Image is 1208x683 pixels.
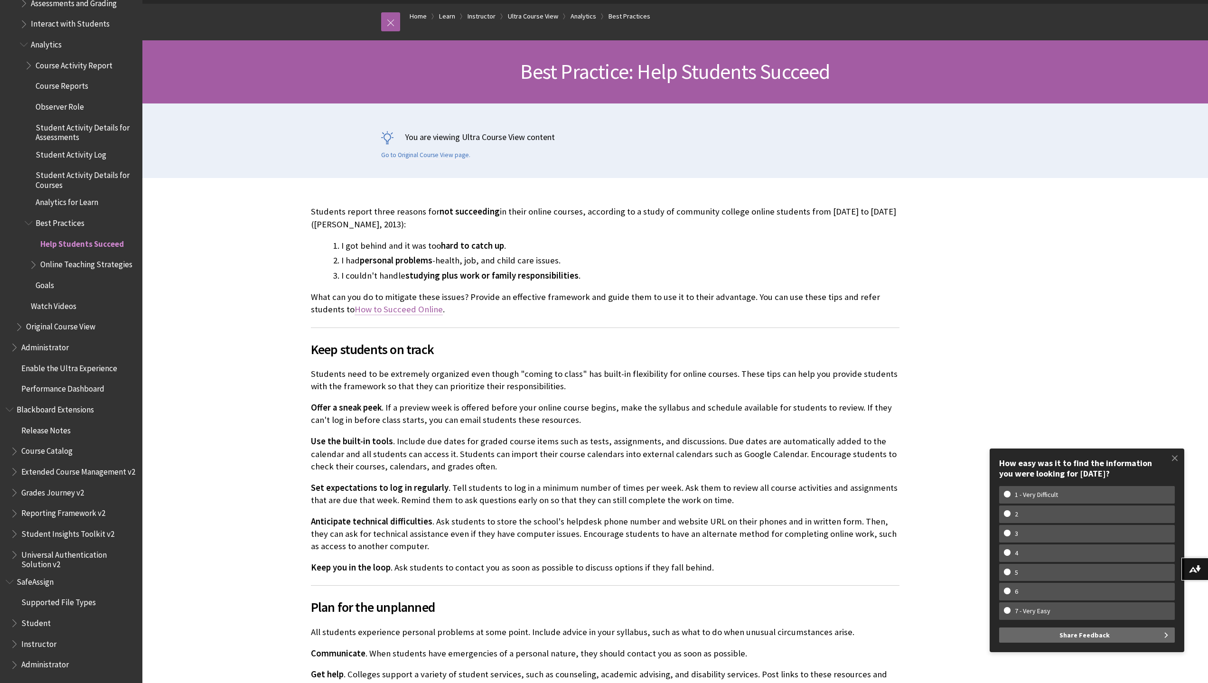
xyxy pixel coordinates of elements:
[6,402,137,569] nav: Book outline for Blackboard Extensions
[31,298,76,311] span: Watch Videos
[40,236,124,249] span: Help Students Succeed
[1004,607,1061,615] w-span: 7 - Very Easy
[31,37,62,49] span: Analytics
[21,485,84,497] span: Grades Journey v2
[341,269,899,282] li: I couldn't handle .
[311,482,899,506] p: . Tell students to log in a minimum number of times per week. Ask them to review all course activ...
[311,597,899,617] span: Plan for the unplanned
[311,562,391,573] span: Keep you in the loop
[36,99,84,112] span: Observer Role
[311,669,344,680] span: Get help
[508,10,558,22] a: Ultra Course View
[1059,627,1110,643] span: Share Feedback
[21,595,96,608] span: Supported File Types
[21,657,69,670] span: Administrator
[311,647,899,660] p: . When students have emergencies of a personal nature, they should contact you as soon as possible.
[36,78,88,91] span: Course Reports
[311,482,449,493] span: Set expectations to log in regularly
[21,615,51,628] span: Student
[21,443,73,456] span: Course Catalog
[21,547,136,569] span: Universal Authentication Solution v2
[439,10,455,22] a: Learn
[1004,588,1029,596] w-span: 6
[311,339,899,359] span: Keep students on track
[36,120,136,142] span: Student Activity Details for Assessments
[571,10,596,22] a: Analytics
[1004,491,1069,499] w-span: 1 - Very Difficult
[21,381,104,394] span: Performance Dashboard
[520,58,830,84] span: Best Practice: Help Students Succeed
[36,147,106,159] span: Student Activity Log
[1004,510,1029,518] w-span: 2
[405,270,579,281] span: studying plus work or family responsibilities
[440,206,500,217] span: not succeeding
[6,574,137,673] nav: Book outline for Blackboard SafeAssign
[36,168,136,190] span: Student Activity Details for Courses
[311,515,899,553] p: . Ask students to store the school's helpdesk phone number and website URL on their phones and in...
[36,195,98,207] span: Analytics for Learn
[21,636,56,649] span: Instructor
[311,402,382,413] span: Offer a sneak peek
[31,16,110,29] span: Interact with Students
[355,304,443,315] a: How to Succeed Online
[21,360,117,373] span: Enable the Ultra Experience
[311,368,899,393] p: Students need to be extremely organized even though "coming to class" has built-in flexibility fo...
[381,151,470,159] a: Go to Original Course View page.
[21,464,135,477] span: Extended Course Management v2
[21,505,105,518] span: Reporting Framework v2
[609,10,650,22] a: Best Practices
[381,131,970,143] p: You are viewing Ultra Course View content
[311,435,899,473] p: . Include due dates for graded course items such as tests, assignments, and discussions. Due date...
[36,277,54,290] span: Goals
[311,626,899,638] p: All students experience personal problems at some point. Include advice in your syllabus, such as...
[1004,530,1029,538] w-span: 3
[21,339,69,352] span: Administrator
[1004,569,1029,577] w-span: 5
[21,422,71,435] span: Release Notes
[311,402,899,426] p: . If a preview week is offered before your online course begins, make the syllabus and schedule a...
[311,516,432,527] span: Anticipate technical difficulties
[360,255,432,266] span: personal problems
[311,436,393,447] span: Use the built-in tools
[40,257,132,270] span: Online Teaching Strategies
[17,574,54,587] span: SafeAssign
[311,206,899,230] p: Students report three reasons for in their online courses, according to a study of community coll...
[468,10,496,22] a: Instructor
[999,627,1175,643] button: Share Feedback
[311,648,365,659] span: Communicate
[26,319,95,332] span: Original Course View
[311,561,899,574] p: . Ask students to contact you as soon as possible to discuss options if they fall behind.
[36,215,84,228] span: Best Practices
[311,291,899,316] p: What can you do to mitigate these issues? Provide an effective framework and guide them to use it...
[441,240,504,251] span: hard to catch up
[999,458,1175,478] div: How easy was it to find the information you were looking for [DATE]?
[36,57,112,70] span: Course Activity Report
[341,254,899,267] li: I had -health, job, and child care issues.
[21,526,114,539] span: Student Insights Toolkit v2
[17,402,94,414] span: Blackboard Extensions
[341,239,899,253] li: I got behind and it was too .
[410,10,427,22] a: Home
[1004,549,1029,557] w-span: 4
